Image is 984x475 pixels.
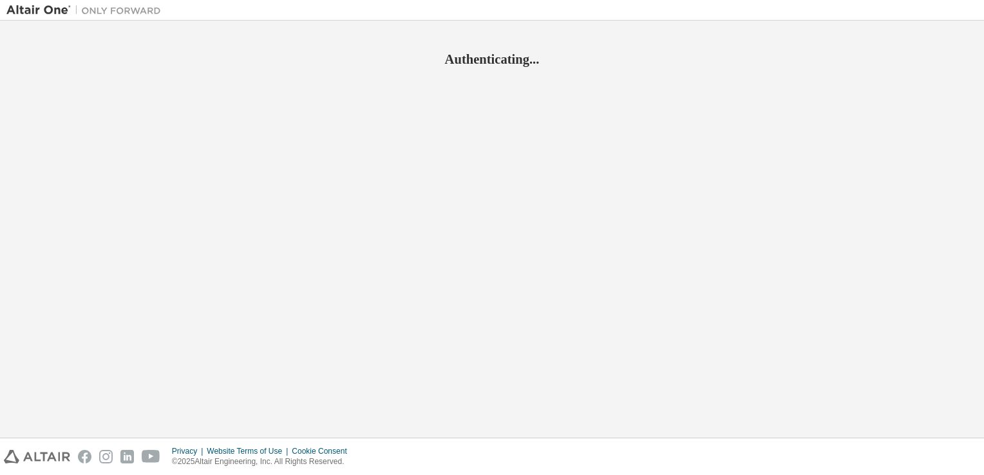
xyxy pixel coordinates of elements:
[207,446,292,456] div: Website Terms of Use
[78,450,91,463] img: facebook.svg
[172,456,355,467] p: © 2025 Altair Engineering, Inc. All Rights Reserved.
[120,450,134,463] img: linkedin.svg
[6,4,167,17] img: Altair One
[99,450,113,463] img: instagram.svg
[292,446,354,456] div: Cookie Consent
[142,450,160,463] img: youtube.svg
[4,450,70,463] img: altair_logo.svg
[172,446,207,456] div: Privacy
[6,51,978,68] h2: Authenticating...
